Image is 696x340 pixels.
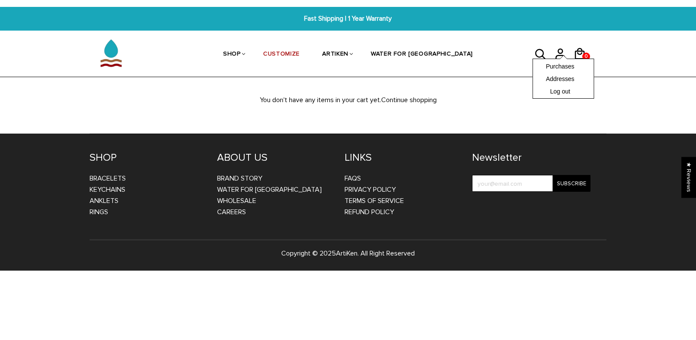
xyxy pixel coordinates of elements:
h4: Newsletter [472,151,590,164]
a: Addresses [546,74,581,82]
a: ArtiKen [336,249,357,258]
a: Refund Policy [345,208,394,216]
a: Anklets [90,197,118,205]
p: Copyright © 2025 . All Right Reserved [90,248,606,259]
h4: SHOP [90,151,204,164]
a: CUSTOMIZE [263,32,300,78]
a: Continue shopping [381,96,437,104]
input: Subscribe [553,175,590,192]
p: You don't have any items in your cart yet. [77,94,619,106]
div: Click to open Judge.me floating reviews tab [681,157,696,198]
input: your@email.com [472,175,590,192]
a: Privacy Policy [345,185,396,194]
a: Bracelets [90,174,126,183]
a: Rings [90,208,108,216]
a: BRAND STORY [217,174,262,183]
a: Terms of Service [345,197,404,205]
h4: LINKS [345,151,459,164]
span: Fast Shipping | 1 Year Warranty [214,14,482,24]
a: Purchases [546,62,581,70]
a: CAREERS [217,208,246,216]
a: FAQs [345,174,361,183]
a: ARTIKEN [322,32,348,78]
h4: ABOUT US [217,151,332,164]
a: SHOP [223,32,241,78]
a: Keychains [90,185,125,194]
a: WATER FOR [GEOGRAPHIC_DATA] [371,32,473,78]
a: WHOLESALE [217,197,256,205]
a: WATER FOR [GEOGRAPHIC_DATA] [217,185,322,194]
a: Log out [550,87,577,95]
